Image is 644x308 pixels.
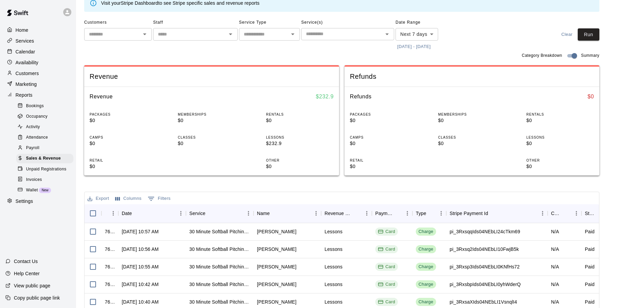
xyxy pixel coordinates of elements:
[16,164,76,174] a: Unpaid Registrations
[105,228,115,235] div: 764273
[350,135,418,140] p: CAMPS
[140,29,149,39] button: Open
[176,208,186,218] button: Menu
[378,299,395,305] div: Card
[556,28,578,41] button: Clear
[325,263,342,270] div: Lessons
[5,196,71,207] div: Settings
[16,198,33,205] p: Settings
[16,38,34,44] p: Services
[16,186,73,195] div: WalletNew
[114,193,143,204] button: Select columns
[84,17,152,28] span: Customers
[16,165,73,174] div: Unpaid Registrations
[585,228,595,235] div: Paid
[438,135,506,140] p: CLASSES
[90,158,157,163] p: RETAIL
[186,204,254,223] div: Service
[189,299,250,305] div: 30 Minute Softball Pitching Lesson
[16,81,37,88] p: Marketing
[189,228,250,235] div: 30 Minute Softball Pitching Lesson
[16,185,76,195] a: WalletNew
[178,117,245,124] p: $0
[350,158,418,163] p: RETAIL
[5,57,71,68] a: Availability
[189,281,250,288] div: 30 Minute Softball Pitching Lesson
[581,52,599,59] span: Summary
[585,263,595,270] div: Paid
[39,188,51,192] span: New
[257,263,296,270] div: Michelle Riley
[16,133,76,143] a: Attendance
[16,112,73,121] div: Occupancy
[526,135,594,140] p: LESSONS
[585,204,596,223] div: Status
[254,204,321,223] div: Name
[26,113,48,120] span: Occupancy
[325,246,342,253] div: Lessons
[450,246,519,253] div: pi_3Rxsq2Ids04NEbLI10FwjB5k
[396,28,438,41] div: Next 7 days
[350,72,594,81] span: Refunds
[90,135,157,140] p: CAMPS
[14,282,50,289] p: View public page
[257,204,270,223] div: Name
[438,112,506,117] p: MEMBERSHIPS
[26,103,44,110] span: Bookings
[122,281,159,288] div: Aug 19, 2025, 10:42 AM
[16,174,76,185] a: Invoices
[16,154,73,163] div: Sales & Revenue
[551,228,559,235] div: N/A
[5,68,71,78] div: Customers
[16,70,39,77] p: Customers
[588,92,594,101] h6: $ 0
[5,79,71,89] a: Marketing
[350,112,418,117] p: PACKAGES
[16,92,32,98] p: Reports
[325,228,342,235] div: Lessons
[101,204,118,223] div: InvoiceId
[105,299,115,305] div: 764249
[301,17,394,28] span: Service(s)
[378,229,395,235] div: Card
[5,90,71,100] a: Reports
[526,140,594,147] p: $0
[438,117,506,124] p: $0
[90,163,157,170] p: $0
[396,17,455,28] span: Date Range
[26,166,66,173] span: Unpaid Registrations
[122,246,159,253] div: Aug 19, 2025, 10:56 AM
[450,204,488,223] div: Stripe Payment Id
[551,281,559,288] div: N/A
[288,29,297,39] button: Open
[450,228,520,235] div: pi_3RxsqqIds04NEbLI24cTkm69
[16,175,73,185] div: Invoices
[311,208,321,218] button: Menu
[436,208,446,218] button: Menu
[446,204,548,223] div: Stripe Payment Id
[153,17,238,28] span: Staff
[551,263,559,270] div: N/A
[526,117,594,124] p: $0
[350,117,418,124] p: $0
[206,209,215,218] button: Sort
[266,140,334,147] p: $232.9
[393,209,402,218] button: Sort
[5,36,71,46] a: Services
[16,143,73,153] div: Payroll
[382,29,392,39] button: Open
[14,294,60,301] p: Copy public page link
[5,25,71,35] a: Home
[226,29,235,39] button: Open
[266,135,334,140] p: LESSONS
[257,299,296,305] div: Paul Tilton
[189,246,250,253] div: 30 Minute Softball Pitching Lesson
[26,155,61,162] span: Sales & Revenue
[350,92,372,101] h6: Refunds
[257,281,296,288] div: Paul Tilton
[178,112,245,117] p: MEMBERSHIPS
[90,92,113,101] h6: Revenue
[581,204,615,223] div: Status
